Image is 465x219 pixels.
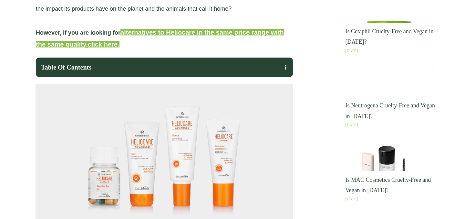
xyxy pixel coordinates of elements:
[345,197,358,201] a: [DATE]
[88,41,119,48] span: click here.
[345,177,431,193] a: Is MAC Cosmetics Cruelty-Free and Vegan in [DATE]?
[345,102,435,119] a: Is Neutrogena Cruelty-Free and Vegan in [DATE]?
[36,29,120,36] span: However, if you are looking for
[36,29,284,48] span: alternatives to Heliocare in the same price range with the same quality,
[36,29,284,48] a: alternatives to Heliocare in the same price range with the same quality,click here.
[41,64,91,71] strong: Table Of Contents
[345,49,358,53] a: [DATE]
[345,28,433,45] a: Is Cetaphil Cruelty-Free and Vegan in [DATE]?
[345,123,358,127] a: [DATE]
